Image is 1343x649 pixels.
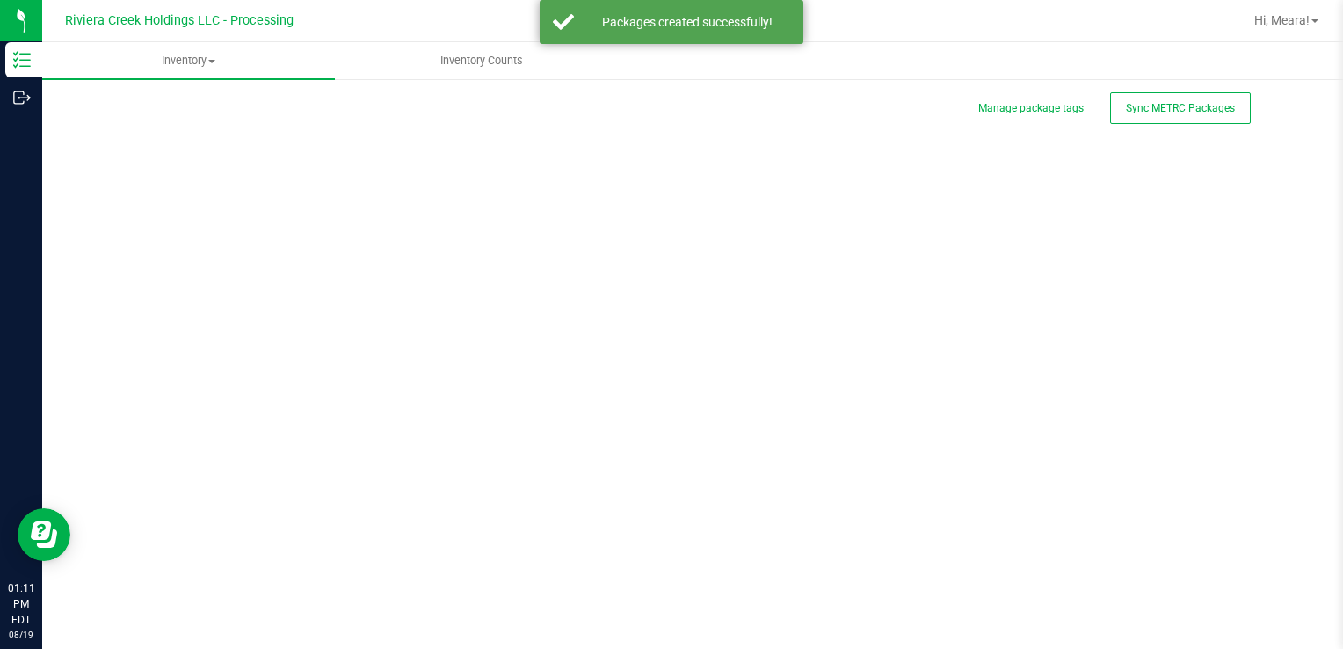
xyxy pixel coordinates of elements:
button: Manage package tags [978,101,1084,116]
span: Sync METRC Packages [1126,102,1235,114]
inline-svg: Outbound [13,89,31,106]
div: Packages created successfully! [584,13,790,31]
span: Hi, Meara! [1254,13,1310,27]
inline-svg: Inventory [13,51,31,69]
span: Inventory [42,53,335,69]
p: 01:11 PM EDT [8,580,34,628]
p: 08/19 [8,628,34,641]
button: Sync METRC Packages [1110,92,1251,124]
span: Riviera Creek Holdings LLC - Processing [65,13,294,28]
a: Inventory [42,42,335,79]
span: Inventory Counts [417,53,547,69]
a: Inventory Counts [335,42,628,79]
iframe: Resource center [18,508,70,561]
